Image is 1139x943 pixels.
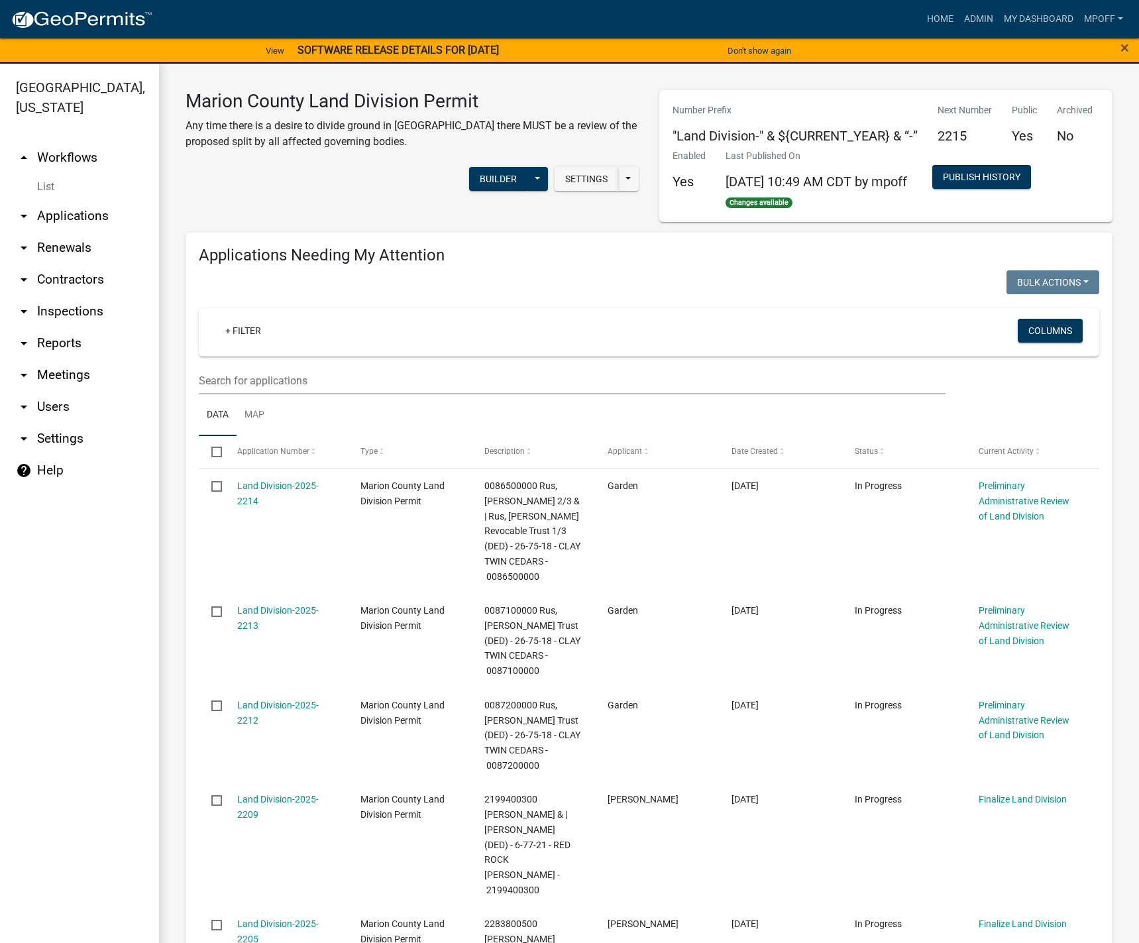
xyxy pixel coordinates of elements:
p: Any time there is a desire to divide ground in [GEOGRAPHIC_DATA] there MUST be a review of the pr... [186,118,639,150]
a: Finalize Land Division [979,918,1067,929]
button: Columns [1018,319,1083,343]
p: Last Published On [726,149,907,163]
a: Data [199,394,237,437]
span: In Progress [855,480,902,491]
a: Home [922,7,959,32]
strong: SOFTWARE RELEASE DETAILS FOR [DATE] [298,44,499,56]
wm-modal-confirm: Workflow Publish History [932,172,1031,183]
span: 0086500000 Rus, Stephen L 2/3 & | Rus, John H Revocable Trust 1/3 (DED) - 26-75-18 - CLAY TWIN CE... [484,480,580,582]
h4: Applications Needing My Attention [199,246,1099,265]
datatable-header-cell: Description [471,436,595,468]
a: Land Division-2025-2214 [237,480,319,506]
a: Land Division-2025-2209 [237,794,319,820]
span: Date Created [732,447,778,456]
span: In Progress [855,700,902,710]
button: Don't show again [722,40,796,62]
span: Marion County Land Division Permit [360,794,445,820]
span: In Progress [855,918,902,929]
span: Status [855,447,878,456]
a: Land Division-2025-2212 [237,700,319,726]
button: Publish History [932,165,1031,189]
p: Number Prefix [673,103,918,117]
a: Land Division-2025-2213 [237,605,319,631]
span: 08/18/2025 [732,918,759,929]
datatable-header-cell: Type [348,436,472,468]
span: Marion County Land Division Permit [360,480,445,506]
h5: Yes [673,174,706,190]
span: 0087200000 Rus, Frances Revocable Trust (DED) - 26-75-18 - CLAY TWIN CEDARS - 0087200000 [484,700,580,771]
i: arrow_drop_down [16,272,32,288]
span: 09/04/2025 [732,480,759,491]
span: [DATE] 10:49 AM CDT by mpoff [726,174,907,190]
h5: "Land Division-" & ${CURRENT_YEAR} & “-” [673,128,918,144]
datatable-header-cell: Date Created [718,436,842,468]
a: Map [237,394,272,437]
a: Admin [959,7,999,32]
span: 0087100000 Rus, Frances Revocable Trust (DED) - 26-75-18 - CLAY TWIN CEDARS - 0087100000 [484,605,580,676]
a: My Dashboard [999,7,1079,32]
span: Application Number [237,447,309,456]
i: arrow_drop_down [16,335,32,351]
span: Type [360,447,378,456]
p: Archived [1057,103,1093,117]
h5: 2215 [938,128,992,144]
span: 08/26/2025 [732,794,759,804]
i: arrow_drop_down [16,240,32,256]
p: Next Number [938,103,992,117]
a: View [260,40,290,62]
span: 2199400300 Sawhill, Nicholas & | Sawhill, Cassandra (DED) - 6-77-21 - RED ROCK S E POLK - 2199400300 [484,794,570,895]
span: 09/04/2025 [732,700,759,710]
i: arrow_drop_down [16,431,32,447]
span: Garden [608,480,638,491]
i: arrow_drop_down [16,367,32,383]
span: Garden [608,700,638,710]
span: 09/04/2025 [732,605,759,616]
a: Finalize Land Division [979,794,1067,804]
a: Preliminary Administrative Review of Land Division [979,700,1069,741]
i: help [16,463,32,478]
h3: Marion County Land Division Permit [186,90,639,113]
a: Preliminary Administrative Review of Land Division [979,605,1069,646]
a: mpoff [1079,7,1128,32]
i: arrow_drop_up [16,150,32,166]
span: In Progress [855,794,902,804]
span: Jason Lowry [608,918,678,929]
span: In Progress [855,605,902,616]
span: Nicholas F Carter [608,794,678,804]
span: Changes available [726,197,793,208]
input: Search for applications [199,367,946,394]
datatable-header-cell: Select [199,436,224,468]
i: arrow_drop_down [16,208,32,224]
span: Garden [608,605,638,616]
i: arrow_drop_down [16,304,32,319]
h5: No [1057,128,1093,144]
span: Marion County Land Division Permit [360,605,445,631]
span: Description [484,447,525,456]
datatable-header-cell: Application Number [224,436,348,468]
i: arrow_drop_down [16,399,32,415]
span: Current Activity [979,447,1034,456]
p: Public [1012,103,1037,117]
button: Settings [555,167,618,191]
datatable-header-cell: Status [842,436,966,468]
a: + Filter [215,319,272,343]
h5: Yes [1012,128,1037,144]
span: × [1120,38,1129,57]
a: Preliminary Administrative Review of Land Division [979,480,1069,522]
button: Builder [469,167,527,191]
p: Enabled [673,149,706,163]
span: Applicant [608,447,642,456]
button: Bulk Actions [1006,270,1099,294]
datatable-header-cell: Current Activity [965,436,1089,468]
datatable-header-cell: Applicant [595,436,719,468]
button: Close [1120,40,1129,56]
span: Marion County Land Division Permit [360,700,445,726]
